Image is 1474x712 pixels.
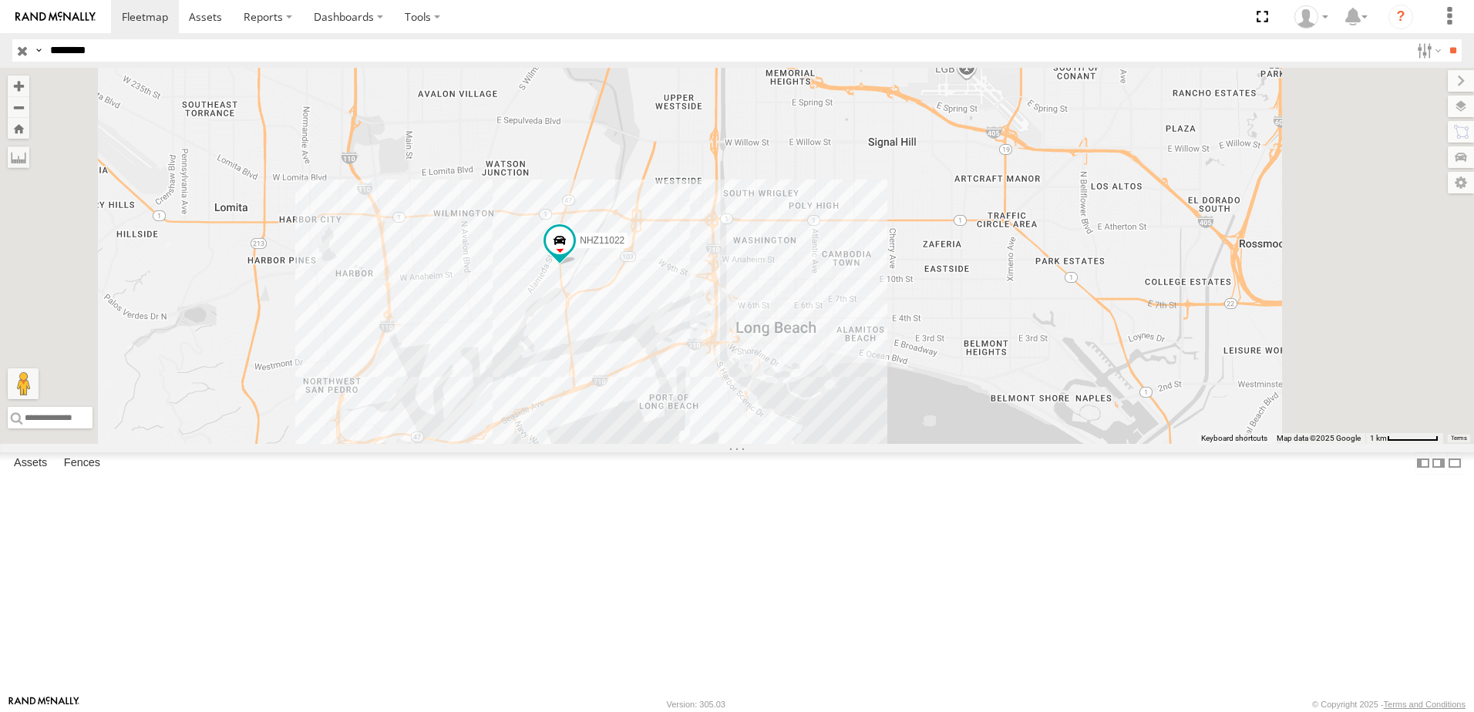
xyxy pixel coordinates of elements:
a: Visit our Website [8,697,79,712]
label: Hide Summary Table [1447,452,1462,475]
span: NHZ11022 [580,235,624,246]
label: Map Settings [1448,172,1474,193]
span: Map data ©2025 Google [1277,434,1361,442]
label: Dock Summary Table to the Left [1415,452,1431,475]
div: Zulema McIntosch [1289,5,1334,29]
span: 1 km [1370,434,1387,442]
div: © Copyright 2025 - [1312,700,1466,709]
label: Measure [8,146,29,168]
button: Keyboard shortcuts [1201,433,1267,444]
label: Assets [6,452,55,474]
button: Map Scale: 1 km per 63 pixels [1365,433,1443,444]
button: Zoom Home [8,118,29,139]
img: rand-logo.svg [15,12,96,22]
a: Terms and Conditions [1384,700,1466,709]
div: Version: 305.03 [667,700,725,709]
i: ? [1388,5,1413,29]
label: Fences [56,452,108,474]
button: Zoom in [8,76,29,96]
label: Dock Summary Table to the Right [1431,452,1446,475]
button: Zoom out [8,96,29,118]
label: Search Query [32,39,45,62]
a: Terms [1451,435,1467,442]
button: Drag Pegman onto the map to open Street View [8,368,39,399]
label: Search Filter Options [1411,39,1444,62]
